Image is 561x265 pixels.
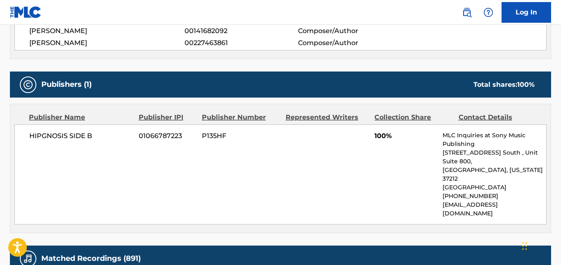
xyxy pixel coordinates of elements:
[23,254,33,264] img: Matched Recordings
[41,254,141,263] h5: Matched Recordings (891)
[473,80,535,90] div: Total shares:
[23,80,33,90] img: Publishers
[522,234,527,258] div: Drag
[29,26,185,36] span: [PERSON_NAME]
[462,7,472,17] img: search
[139,112,196,122] div: Publisher IPI
[202,131,279,141] span: P135HF
[443,131,546,148] p: MLC Inquiries at Sony Music Publishing
[520,225,561,265] iframe: Chat Widget
[298,26,401,36] span: Composer/Author
[185,38,298,48] span: 00227463861
[202,112,279,122] div: Publisher Number
[374,112,452,122] div: Collection Share
[29,131,133,141] span: HIPGNOSIS SIDE B
[185,26,298,36] span: 00141682092
[443,166,546,183] p: [GEOGRAPHIC_DATA], [US_STATE] 37212
[298,38,401,48] span: Composer/Author
[459,4,475,21] a: Public Search
[139,131,196,141] span: 01066787223
[29,38,185,48] span: [PERSON_NAME]
[443,183,546,192] p: [GEOGRAPHIC_DATA]
[502,2,551,23] a: Log In
[459,112,536,122] div: Contact Details
[41,80,92,89] h5: Publishers (1)
[443,201,546,218] p: [EMAIL_ADDRESS][DOMAIN_NAME]
[286,112,369,122] div: Represented Writers
[29,112,133,122] div: Publisher Name
[517,81,535,88] span: 100 %
[480,4,497,21] div: Help
[443,192,546,201] p: [PHONE_NUMBER]
[374,131,436,141] span: 100%
[10,6,42,18] img: MLC Logo
[443,148,546,166] p: [STREET_ADDRESS] South , Unit Suite 800,
[483,7,493,17] img: help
